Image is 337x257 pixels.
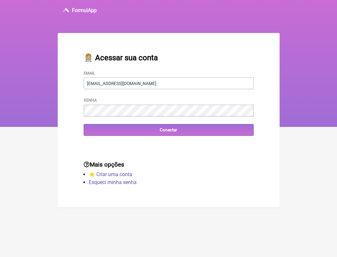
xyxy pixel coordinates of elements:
h3: FormulApp [72,7,97,13]
a: Esqueci minha senha [89,179,137,185]
label: Senha [84,98,97,102]
h3: Mais opções [84,161,254,168]
input: Conectar [84,124,254,136]
label: Email [84,71,95,76]
h2: 👩🏼‍⚕️ Acessar sua conta [84,53,254,62]
a: ⭐️ Criar uma conta [89,171,132,177]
